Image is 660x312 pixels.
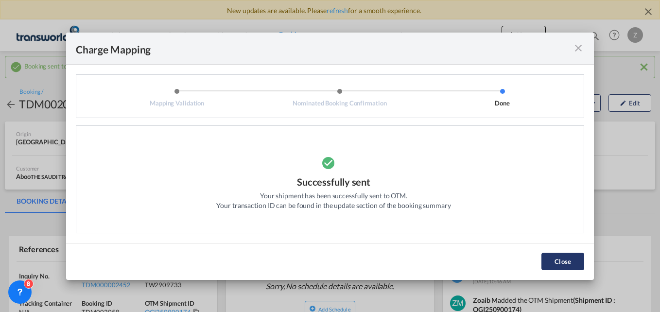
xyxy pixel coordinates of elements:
li: Nominated Booking Confirmation [259,88,421,107]
body: Editor, editor4 [10,10,183,20]
li: Done [421,88,584,107]
button: Close [541,253,584,270]
md-icon: icon-close fg-AAA8AD cursor [573,42,584,54]
div: Your shipment has been successfully sent to OTM. [260,191,407,201]
div: Successfully sent [297,175,370,191]
md-dialog: Mapping ValidationNominated Booking ... [66,33,594,280]
li: Mapping Validation [96,88,259,107]
md-icon: icon-checkbox-marked-circle [321,151,346,175]
div: Charge Mapping [76,42,151,54]
div: Your transaction ID can be found in the update section of the booking summary [216,201,451,210]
